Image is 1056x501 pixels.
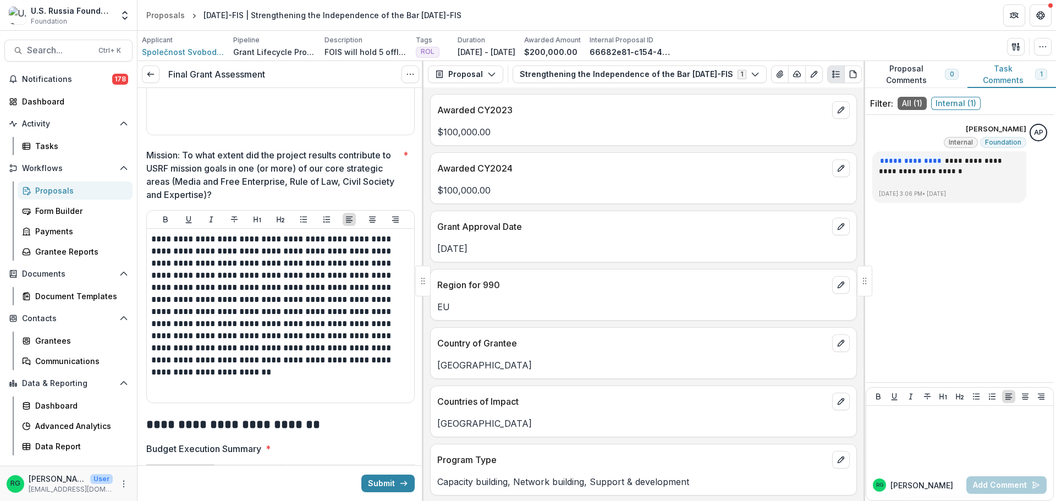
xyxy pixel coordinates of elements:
p: Country of Grantee [437,337,828,350]
button: edit [832,159,850,177]
div: Communications [35,355,124,367]
span: All ( 1 ) [898,97,927,110]
p: Awarded CY2024 [437,162,828,175]
p: [PERSON_NAME] [29,473,86,485]
button: Heading 2 [274,213,287,226]
button: Strengthening the Independence of the Bar [DATE]-FIS1 [513,65,767,83]
button: Italicize [205,213,218,226]
a: Proposals [18,181,133,200]
h3: Final Grant Assessment [168,69,265,80]
button: Partners [1003,4,1025,26]
p: $200,000.00 [524,46,577,58]
a: Communications [18,352,133,370]
div: Form Builder [35,205,124,217]
span: Documents [22,269,115,279]
span: Foundation [31,16,67,26]
div: Grantee Reports [35,246,124,257]
span: 1 [1040,70,1042,78]
span: Contacts [22,314,115,323]
p: Pipeline [233,35,260,45]
button: Get Help [1030,4,1052,26]
div: Proposals [146,9,185,21]
button: Align Left [1002,390,1015,403]
a: Form Builder [18,202,133,220]
span: Foundation [985,139,1021,146]
button: Ordered List [986,390,999,403]
button: Bullet List [970,390,983,403]
a: Tasks [18,137,133,155]
p: [PERSON_NAME] [890,480,953,491]
button: Ordered List [320,213,333,226]
p: Mission: To what extent did the project results contribute to USRF mission goals in one (or more)... [146,148,399,201]
button: Open Contacts [4,310,133,327]
p: [PERSON_NAME] [966,124,1026,135]
div: Tasks [35,140,124,152]
a: Payments [18,222,133,240]
p: Capacity building, Network building, Support & development [437,475,850,488]
button: Align Left [343,213,356,226]
button: Align Center [1019,390,1032,403]
p: FOIS will hold 5 offline and 10 online events and research the regional Bars' best practices. The... [324,46,407,58]
button: Align Right [389,213,402,226]
div: [DATE]-FIS | Strengthening the Independence of the Bar [DATE]-FIS [204,9,461,21]
button: Align Right [1035,390,1048,403]
button: Strike [921,390,934,403]
button: edit [832,451,850,469]
button: Heading 1 [937,390,950,403]
div: Dashboard [22,96,124,107]
span: Data & Reporting [22,379,115,388]
div: Ruslan Garipov [876,482,883,488]
div: Payments [35,225,124,237]
button: Heading 1 [251,213,264,226]
span: ROL [421,48,435,56]
button: Open Documents [4,265,133,283]
button: Proposal [428,65,503,83]
a: Společnost Svobody Informance, z.s. [142,46,224,58]
button: Open Activity [4,115,133,133]
div: Dashboard [35,400,124,411]
p: [DATE] 3:06 PM • [DATE] [879,190,1020,198]
span: Internal ( 1 ) [931,97,981,110]
button: Task Comments [967,61,1056,88]
div: Data Report [35,441,124,452]
span: Notifications [22,75,112,84]
button: More [117,477,130,491]
p: Applicant [142,35,173,45]
span: Activity [22,119,115,129]
p: Budget Execution Summary [146,442,261,455]
p: Countries of Impact [437,395,828,408]
p: [GEOGRAPHIC_DATA] [437,417,850,430]
img: U.S. Russia Foundation [9,7,26,24]
button: edit [832,276,850,294]
button: Options [402,65,419,83]
button: edit [832,101,850,119]
button: Submit [361,475,415,492]
button: Open Data & Reporting [4,375,133,392]
button: edit [832,334,850,352]
p: [DATE] - [DATE] [458,46,515,58]
button: Search... [4,40,133,62]
div: Document Templates [35,290,124,302]
button: Open entity switcher [117,4,133,26]
button: Plaintext view [827,65,845,83]
button: Italicize [904,390,917,403]
p: Awarded CY2023 [437,103,828,117]
p: Tags [416,35,432,45]
span: Search... [27,45,92,56]
button: View Attached Files [771,65,789,83]
p: EU [437,300,850,313]
a: Data Report [18,437,133,455]
button: Underline [888,390,901,403]
button: Add Comment [966,476,1047,494]
p: [DATE] [437,242,850,255]
p: [GEOGRAPHIC_DATA] [437,359,850,372]
div: Anna P [1034,129,1043,136]
p: Duration [458,35,485,45]
a: Dashboard [4,92,133,111]
a: Document Templates [18,287,133,305]
a: Grantees [18,332,133,350]
nav: breadcrumb [142,7,466,23]
div: Grantees [35,335,124,346]
button: edit [832,218,850,235]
